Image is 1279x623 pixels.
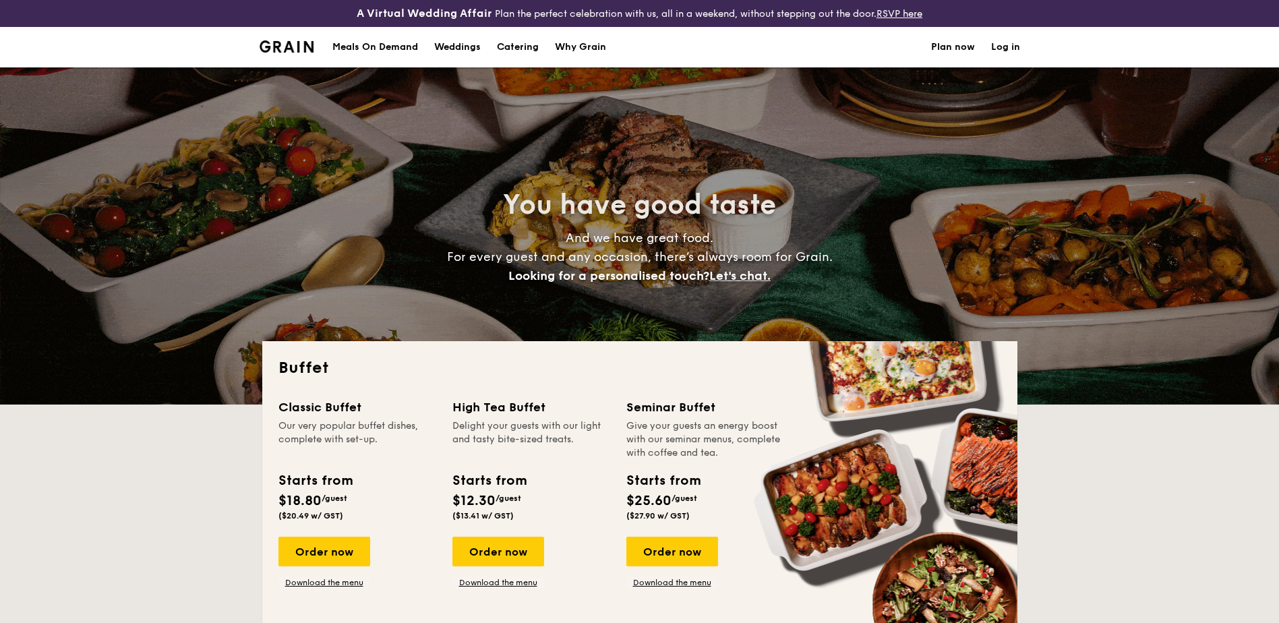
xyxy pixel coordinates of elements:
img: Grain [260,40,314,53]
div: Our very popular buffet dishes, complete with set-up. [278,419,436,460]
a: Why Grain [547,27,614,67]
div: Meals On Demand [332,27,418,67]
div: Classic Buffet [278,398,436,417]
a: Catering [489,27,547,67]
span: $12.30 [452,493,496,509]
span: You have good taste [503,189,776,221]
span: Let's chat. [709,268,771,283]
span: $25.60 [626,493,672,509]
span: And we have great food. For every guest and any occasion, there’s always room for Grain. [447,231,833,283]
div: Order now [452,537,544,566]
span: ($13.41 w/ GST) [452,511,514,521]
div: Order now [626,537,718,566]
span: $18.80 [278,493,322,509]
h1: Catering [497,27,539,67]
div: Give your guests an energy boost with our seminar menus, complete with coffee and tea. [626,419,784,460]
div: Delight your guests with our light and tasty bite-sized treats. [452,419,610,460]
div: Why Grain [555,27,606,67]
span: ($20.49 w/ GST) [278,511,343,521]
div: Starts from [452,471,526,491]
h2: Buffet [278,357,1001,379]
div: Order now [278,537,370,566]
a: RSVP here [876,8,922,20]
a: Download the menu [626,577,718,588]
span: /guest [672,494,697,503]
h4: A Virtual Wedding Affair [357,5,492,22]
a: Weddings [426,27,489,67]
div: Seminar Buffet [626,398,784,417]
div: Starts from [278,471,352,491]
div: High Tea Buffet [452,398,610,417]
div: Plan the perfect celebration with us, all in a weekend, without stepping out the door. [251,5,1028,22]
div: Weddings [434,27,481,67]
div: Starts from [626,471,700,491]
span: /guest [496,494,521,503]
span: ($27.90 w/ GST) [626,511,690,521]
a: Download the menu [278,577,370,588]
a: Meals On Demand [324,27,426,67]
a: Plan now [931,27,975,67]
a: Download the menu [452,577,544,588]
a: Logotype [260,40,314,53]
span: Looking for a personalised touch? [508,268,709,283]
span: /guest [322,494,347,503]
a: Log in [991,27,1020,67]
